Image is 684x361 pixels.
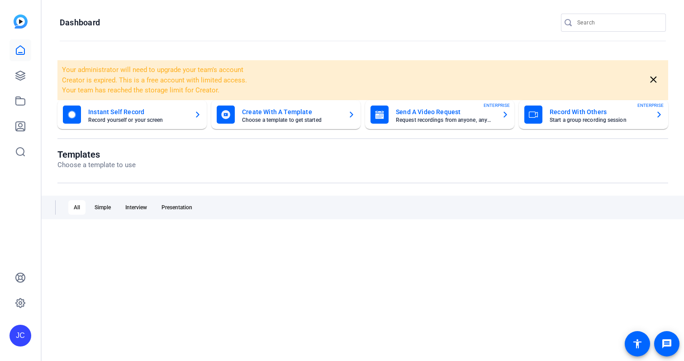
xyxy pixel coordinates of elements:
[242,106,341,117] mat-card-title: Create With A Template
[156,200,198,215] div: Presentation
[396,106,494,117] mat-card-title: Send A Video Request
[88,106,187,117] mat-card-title: Instant Self Record
[577,17,659,28] input: Search
[57,160,136,170] p: Choose a template to use
[68,200,85,215] div: All
[62,75,551,86] li: Creator is expired. This is a free account with limited access.
[637,102,664,109] span: ENTERPRISE
[396,117,494,123] mat-card-subtitle: Request recordings from anyone, anywhere
[661,338,672,349] mat-icon: message
[57,100,207,129] button: Instant Self RecordRecord yourself or your screen
[89,200,116,215] div: Simple
[62,85,551,96] li: Your team has reached the storage limit for Creator.
[550,117,648,123] mat-card-subtitle: Start a group recording session
[484,102,510,109] span: ENTERPRISE
[60,17,100,28] h1: Dashboard
[9,325,31,347] div: JC
[120,200,152,215] div: Interview
[550,106,648,117] mat-card-title: Record With Others
[211,100,361,129] button: Create With A TemplateChoose a template to get started
[632,338,643,349] mat-icon: accessibility
[62,66,243,74] span: Your administrator will need to upgrade your team's account
[14,14,28,29] img: blue-gradient.svg
[242,117,341,123] mat-card-subtitle: Choose a template to get started
[57,149,136,160] h1: Templates
[88,117,187,123] mat-card-subtitle: Record yourself or your screen
[648,74,659,86] mat-icon: close
[365,100,514,129] button: Send A Video RequestRequest recordings from anyone, anywhereENTERPRISE
[519,100,668,129] button: Record With OthersStart a group recording sessionENTERPRISE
